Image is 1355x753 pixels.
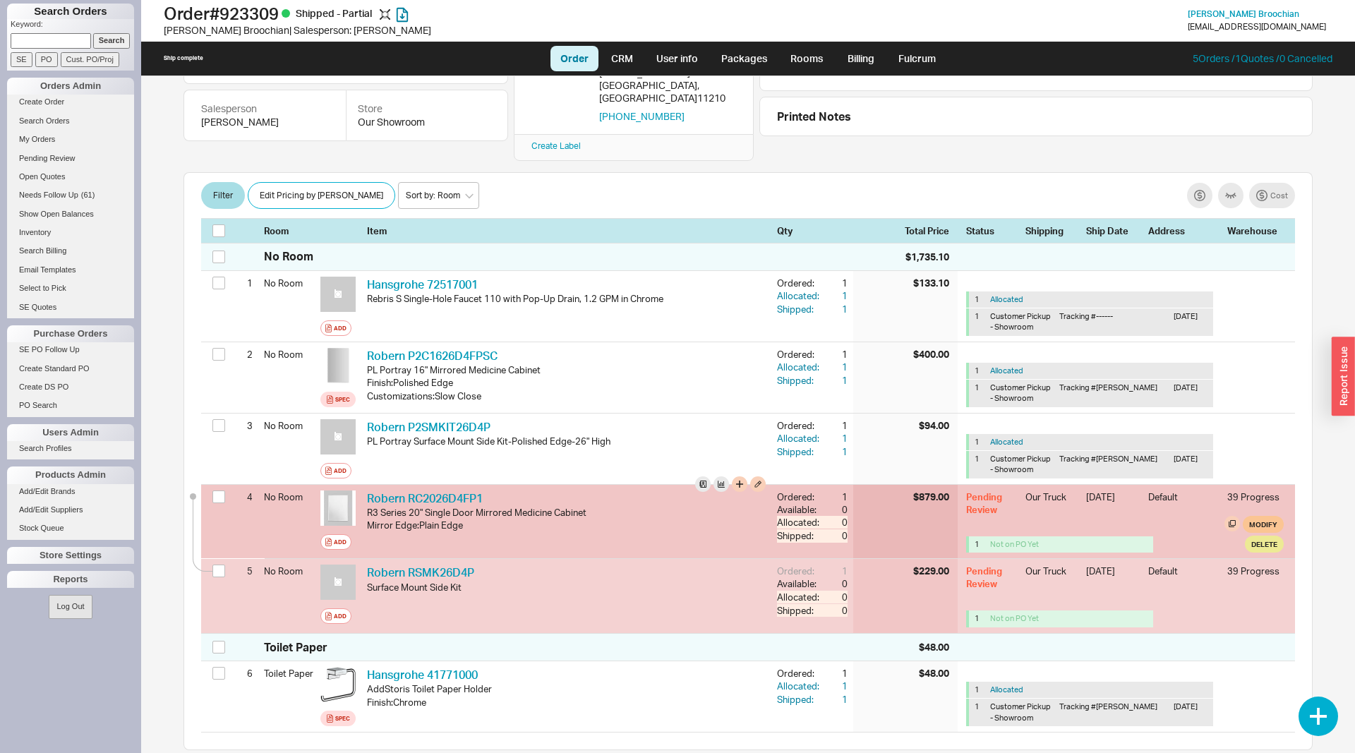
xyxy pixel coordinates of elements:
[975,437,984,447] div: 1
[1148,224,1219,237] div: Address
[164,54,203,62] div: Ship complete
[1025,224,1078,237] div: Shipping
[264,224,315,237] div: Room
[905,224,958,237] div: Total Price
[1086,490,1140,516] div: [DATE]
[777,289,822,302] div: Allocated:
[320,667,356,702] img: jzetwegmtxk7ibm4uavh_bbnsdf
[1025,565,1078,590] div: Our Truck
[320,419,356,454] img: no_photo
[822,348,848,361] div: 1
[599,79,736,104] div: [GEOGRAPHIC_DATA] , [GEOGRAPHIC_DATA] 11210
[777,667,822,680] div: Ordered:
[7,342,134,357] a: SE PO Follow Up
[367,519,766,531] div: Mirror Edge : Plain Edge
[975,366,984,376] div: 1
[1245,536,1284,553] button: Delete
[7,424,134,441] div: Users Admin
[49,595,92,618] button: Log Out
[367,277,478,291] a: Hansgrohe 72517001
[1227,224,1284,237] div: Warehouse
[235,414,253,438] div: 3
[1193,52,1332,64] a: 5Orders /1Quotes /0 Cancelled
[7,207,134,222] a: Show Open Balances
[7,169,134,184] a: Open Quotes
[334,323,347,334] div: Add
[990,685,1023,695] button: Allocated
[320,348,356,383] img: PLPORTRAY_P2C1626D4FPBA_sr2dkr
[367,224,771,237] div: Item
[367,420,490,434] a: Robern P2SMKIT26D4P
[334,610,347,622] div: Add
[919,667,949,680] div: $48.00
[777,445,848,458] button: Shipped:1
[7,300,134,315] a: SE Quotes
[7,132,134,147] a: My Orders
[7,225,134,240] a: Inventory
[367,390,766,402] div: Customizations : Slow Close
[822,529,848,542] div: 0
[264,639,327,655] div: Toilet Paper
[777,604,822,617] div: Shipped:
[7,466,134,483] div: Products Admin
[1174,454,1208,476] div: [DATE]
[235,271,253,295] div: 1
[822,277,848,289] div: 1
[11,52,32,67] input: SE
[1148,565,1219,590] div: Default
[777,419,822,432] div: Ordered:
[889,46,946,71] a: Fulcrum
[777,445,822,458] div: Shipped:
[913,277,949,289] div: $133.10
[264,485,315,509] div: No Room
[975,613,984,624] div: 1
[1249,183,1295,208] button: Cost
[1059,454,1157,464] span: Tracking # [PERSON_NAME]
[334,536,347,548] div: Add
[777,516,822,529] div: Allocated:
[320,534,351,550] button: Add
[990,613,1039,623] span: Not on PO Yet
[264,414,315,438] div: No Room
[367,349,498,363] a: Robern P2C1626D4FPSC
[201,102,329,116] div: Salesperson
[7,114,134,128] a: Search Orders
[367,491,483,505] a: Robern RC2026D4FP1
[990,454,1051,474] span: Customer Pickup - Showroom
[7,281,134,296] a: Select to Pick
[296,7,374,19] span: Shipped - Partial
[7,361,134,376] a: Create Standard PO
[777,693,848,706] button: Shipped:1
[822,361,848,373] div: 1
[260,187,383,204] span: Edit Pricing by [PERSON_NAME]
[822,374,848,387] div: 1
[164,23,681,37] div: [PERSON_NAME] Broochian | Salesperson: [PERSON_NAME]
[1249,519,1277,530] span: Modify
[235,559,253,583] div: 5
[966,565,1017,590] div: Pending Review
[822,680,848,692] div: 1
[235,485,253,509] div: 4
[822,303,848,315] div: 1
[1227,490,1284,503] div: 39 Progress
[777,109,1295,124] div: Printed Notes
[264,342,315,366] div: No Room
[35,52,58,67] input: PO
[264,271,315,295] div: No Room
[7,571,134,588] div: Reports
[235,661,253,685] div: 6
[320,490,356,526] img: 167489
[367,682,766,695] div: AddStoris Toilet Paper Holder
[201,115,329,129] div: [PERSON_NAME]
[822,445,848,458] div: 1
[358,102,496,116] div: Store
[1188,8,1299,19] span: [PERSON_NAME] Broochian
[7,502,134,517] a: Add/Edit Suppliers
[777,303,822,315] div: Shipped:
[93,33,131,48] input: Search
[367,363,766,376] div: PL Portray 16" Mirrored Medicine Cabinet
[11,19,134,33] p: Keyword:
[320,565,356,600] img: no_photo
[781,46,833,71] a: Rooms
[335,713,350,724] div: Spec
